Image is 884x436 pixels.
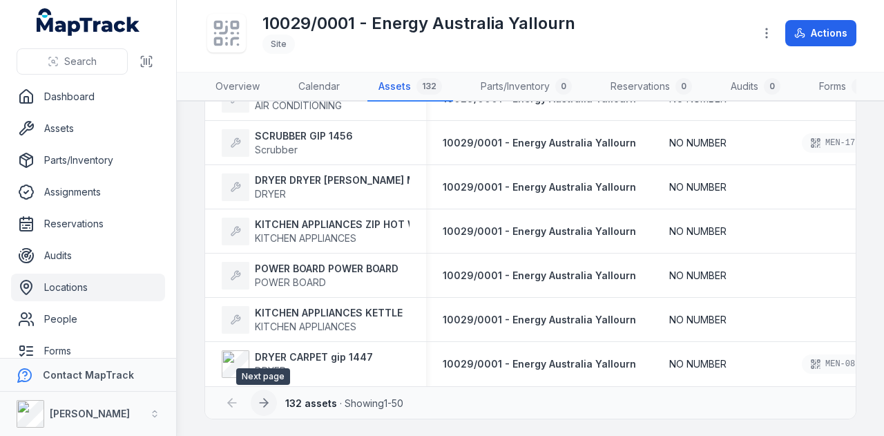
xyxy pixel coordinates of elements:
a: Assets [11,115,165,142]
span: 10029/0001 - Energy Australia Yallourn [443,181,636,193]
a: 10029/0001 - Energy Australia Yallourn [443,225,636,238]
a: Forms [11,337,165,365]
a: KITCHEN APPLIANCES ZIP HOT WATER ENERGYKITCHEN APPLIANCES [222,218,483,245]
span: 10029/0001 - Energy Australia Yallourn [443,225,636,237]
span: Search [64,55,97,68]
a: MapTrack [37,8,140,36]
span: 10029/0001 - Energy Australia Yallourn [443,358,636,370]
a: 10029/0001 - Energy Australia Yallourn [443,136,636,150]
div: 0 [675,78,692,95]
a: DRYER DRYER [PERSON_NAME] MAIN STORE ROOMDRYER [222,173,501,201]
span: POWER BOARD [255,276,326,288]
div: MEN-1704 [802,133,874,153]
strong: KITCHEN APPLIANCES KETTLE [255,306,403,320]
a: Locations [11,274,165,301]
span: NO NUMBER [669,180,727,194]
a: Assets132 [367,73,453,102]
a: KITCHEN APPLIANCES KETTLEKITCHEN APPLIANCES [222,306,403,334]
span: · Showing 1 - 50 [285,397,403,409]
a: Overview [204,73,271,102]
span: NO NUMBER [669,313,727,327]
strong: KITCHEN APPLIANCES ZIP HOT WATER ENERGY [255,218,483,231]
div: 132 [416,78,442,95]
a: 10029/0001 - Energy Australia Yallourn [443,269,636,283]
button: Search [17,48,128,75]
div: 0 [852,78,868,95]
span: DRYER [255,188,286,200]
span: NO NUMBER [669,136,727,150]
a: Parts/Inventory [11,146,165,174]
span: Next page [236,368,290,385]
a: 10029/0001 - Energy Australia Yallourn [443,313,636,327]
strong: POWER BOARD POWER BOARD [255,262,398,276]
span: AIR CONDITIONING [255,99,342,111]
strong: [PERSON_NAME] [50,408,130,419]
a: DRYER CARPET gip 1447DRYER [222,350,373,378]
a: POWER BOARD POWER BOARDPOWER BOARD [222,262,398,290]
strong: Contact MapTrack [43,369,134,381]
a: Calendar [287,73,351,102]
span: KITCHEN APPLIANCES [255,232,356,244]
div: 0 [764,78,780,95]
a: Reservations0 [599,73,703,102]
a: Audits [11,242,165,269]
span: NO NUMBER [669,225,727,238]
button: Actions [785,20,856,46]
strong: DRYER DRYER [PERSON_NAME] MAIN STORE ROOM [255,173,501,187]
strong: SCRUBBER GIP 1456 [255,129,353,143]
div: Site [262,35,295,54]
span: NO NUMBER [669,357,727,371]
a: SCRUBBER GIP 1456Scrubber [222,129,353,157]
span: 10029/0001 - Energy Australia Yallourn [443,269,636,281]
a: Parts/Inventory0 [470,73,583,102]
a: 10029/0001 - Energy Australia Yallourn [443,357,636,371]
div: 0 [555,78,572,95]
a: Dashboard [11,83,165,111]
a: Audits0 [720,73,791,102]
a: Reservations [11,210,165,238]
a: Assignments [11,178,165,206]
strong: 132 assets [285,397,337,409]
a: 10029/0001 - Energy Australia Yallourn [443,180,636,194]
span: NO NUMBER [669,269,727,283]
span: DRYER [255,365,286,377]
span: 10029/0001 - Energy Australia Yallourn [443,314,636,325]
span: 10029/0001 - Energy Australia Yallourn [443,137,636,149]
span: KITCHEN APPLIANCES [255,321,356,332]
span: 10029/0001 - Energy Australia Yallourn [443,93,636,104]
a: People [11,305,165,333]
h1: 10029/0001 - Energy Australia Yallourn [262,12,575,35]
a: Forms0 [808,73,879,102]
div: MEN-0800 [802,354,874,374]
strong: DRYER CARPET gip 1447 [255,350,373,364]
span: Scrubber [255,144,298,155]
